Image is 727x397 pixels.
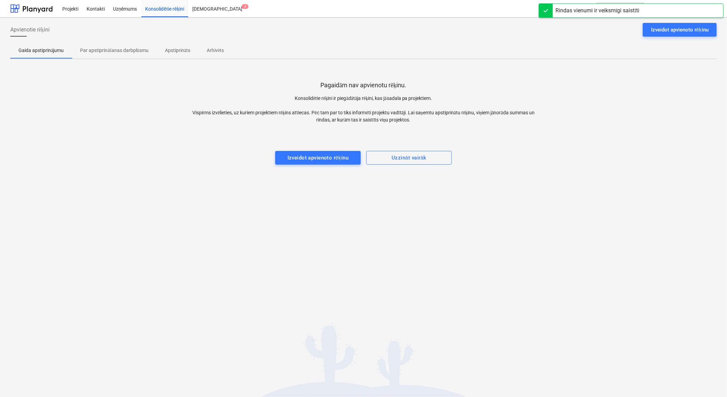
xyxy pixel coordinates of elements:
[366,151,452,165] button: Uzzināt vairāk
[643,23,717,37] button: Izveidot apvienoto rēķinu
[392,153,426,162] div: Uzzināt vairāk
[556,7,639,15] div: Rindas vienumi ir veiksmīgi saistīti
[207,47,224,54] p: Arhivēts
[242,4,248,9] span: 2
[693,364,727,397] iframe: Chat Widget
[321,81,407,89] p: Pagaidām nav apvienotu rēķinu.
[187,95,540,124] p: Konsolidētie rēķini ir piegādātāja rēķini, kas jāsadala pa projektiem. Vispirms izvēlieties, uz k...
[10,26,50,34] span: Apvienotie rēķini
[288,153,349,162] div: Izveidot apvienoto rēķinu
[651,25,709,34] div: Izveidot apvienoto rēķinu
[18,47,64,54] p: Gaida apstiprinājumu
[165,47,190,54] p: Apstiprināts
[80,47,149,54] p: Par apstiprināšanas darbplūsmu
[275,151,361,165] button: Izveidot apvienoto rēķinu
